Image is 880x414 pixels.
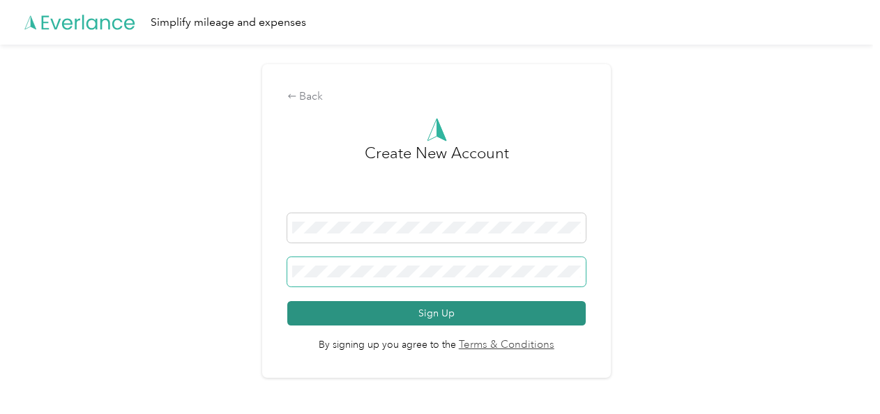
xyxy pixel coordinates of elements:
[456,337,554,353] a: Terms & Conditions
[365,141,509,213] h3: Create New Account
[287,301,586,325] button: Sign Up
[151,14,306,31] div: Simplify mileage and expenses
[287,325,586,353] span: By signing up you agree to the
[287,89,586,105] div: Back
